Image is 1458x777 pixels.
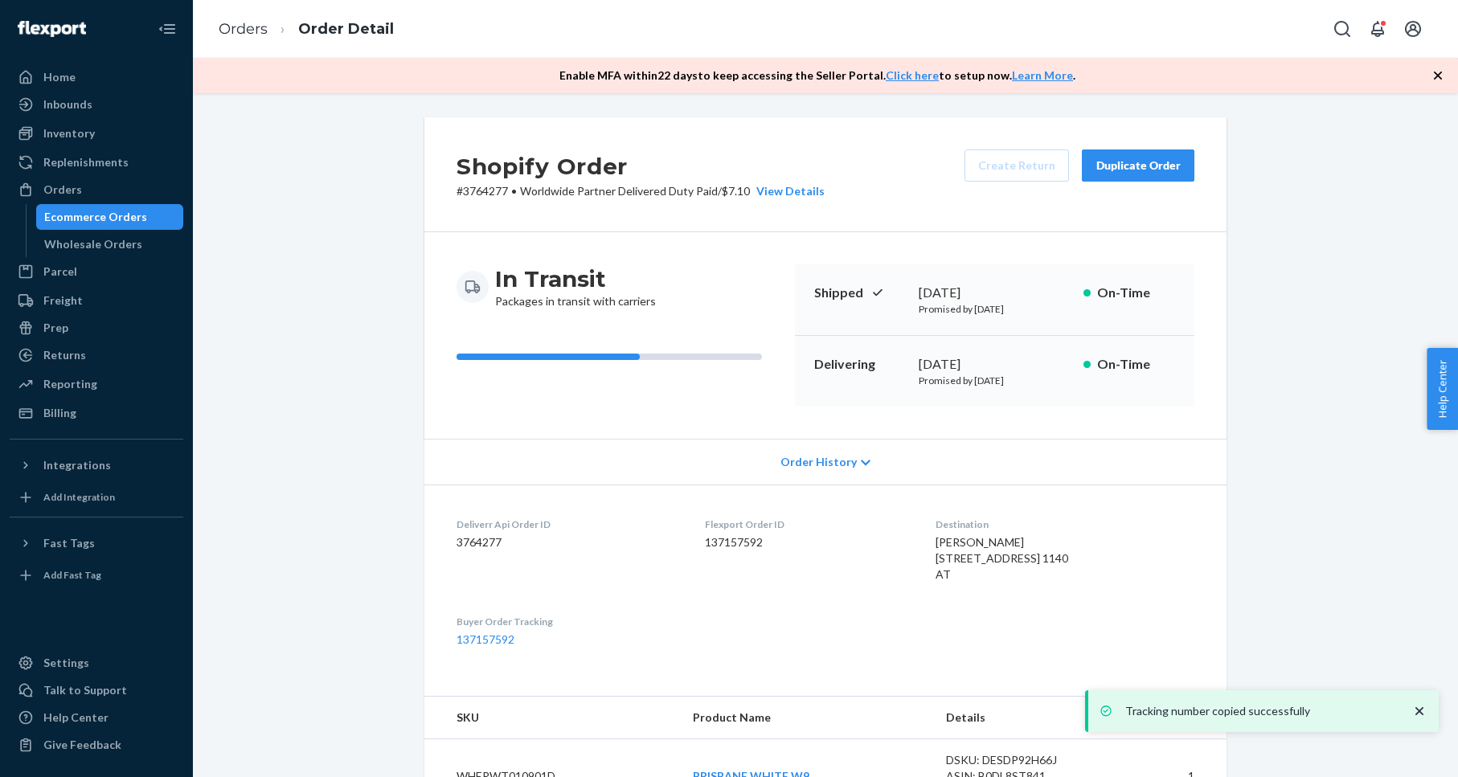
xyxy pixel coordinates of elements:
[511,184,517,198] span: •
[43,376,97,392] div: Reporting
[10,705,183,730] a: Help Center
[1082,149,1194,182] button: Duplicate Order
[10,650,183,676] a: Settings
[10,149,183,175] a: Replenishments
[559,67,1075,84] p: Enable MFA within 22 days to keep accessing the Seller Portal. to setup now. .
[10,92,183,117] a: Inbounds
[814,355,906,374] p: Delivering
[43,154,129,170] div: Replenishments
[495,264,656,309] div: Packages in transit with carriers
[219,20,268,38] a: Orders
[36,204,184,230] a: Ecommerce Orders
[495,264,656,293] h3: In Transit
[10,342,183,368] a: Returns
[44,209,147,225] div: Ecommerce Orders
[10,315,183,341] a: Prep
[10,121,183,146] a: Inventory
[457,615,679,628] dt: Buyer Order Tracking
[919,284,1071,302] div: [DATE]
[750,183,825,199] button: View Details
[206,6,407,53] ol: breadcrumbs
[298,20,394,38] a: Order Detail
[520,184,718,198] span: Worldwide Partner Delivered Duty Paid
[151,13,183,45] button: Close Navigation
[964,149,1069,182] button: Create Return
[919,374,1071,387] p: Promised by [DATE]
[457,534,679,550] dd: 3764277
[1427,348,1458,430] button: Help Center
[1097,355,1175,374] p: On-Time
[457,183,825,199] p: # 3764277 / $7.10
[680,697,933,739] th: Product Name
[43,655,89,671] div: Settings
[43,457,111,473] div: Integrations
[1096,157,1181,174] div: Duplicate Order
[705,534,911,550] dd: 137157592
[43,182,82,198] div: Orders
[424,697,680,739] th: SKU
[43,737,121,753] div: Give Feedback
[43,69,76,85] div: Home
[43,347,86,363] div: Returns
[43,320,68,336] div: Prep
[10,485,183,510] a: Add Integration
[43,96,92,112] div: Inbounds
[10,400,183,426] a: Billing
[43,490,115,504] div: Add Integration
[933,697,1110,739] th: Details
[43,535,95,551] div: Fast Tags
[1354,729,1442,769] iframe: Opens a widget where you can chat to one of our agents
[18,21,86,37] img: Flexport logo
[10,562,183,588] a: Add Fast Tag
[814,284,906,302] p: Shipped
[44,236,142,252] div: Wholesale Orders
[43,682,127,698] div: Talk to Support
[43,292,83,309] div: Freight
[886,68,939,82] a: Click here
[10,177,183,202] a: Orders
[1411,703,1427,719] svg: close toast
[705,517,911,531] dt: Flexport Order ID
[1326,13,1358,45] button: Open Search Box
[1012,68,1073,82] a: Learn More
[457,632,514,646] a: 137157592
[1362,13,1394,45] button: Open notifications
[457,517,679,531] dt: Deliverr Api Order ID
[1097,284,1175,302] p: On-Time
[919,302,1071,316] p: Promised by [DATE]
[946,752,1097,768] div: DSKU: DESDP92H66J
[36,231,184,257] a: Wholesale Orders
[43,125,95,141] div: Inventory
[10,677,183,703] button: Talk to Support
[10,530,183,556] button: Fast Tags
[43,710,109,726] div: Help Center
[919,355,1071,374] div: [DATE]
[43,264,77,280] div: Parcel
[10,259,183,284] a: Parcel
[936,517,1194,531] dt: Destination
[43,568,101,582] div: Add Fast Tag
[10,371,183,397] a: Reporting
[10,452,183,478] button: Integrations
[10,288,183,313] a: Freight
[936,535,1068,581] span: [PERSON_NAME] [STREET_ADDRESS] 1140 AT
[1397,13,1429,45] button: Open account menu
[1125,703,1395,719] p: Tracking number copied successfully
[43,405,76,421] div: Billing
[10,732,183,758] button: Give Feedback
[457,149,825,183] h2: Shopify Order
[10,64,183,90] a: Home
[780,454,857,470] span: Order History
